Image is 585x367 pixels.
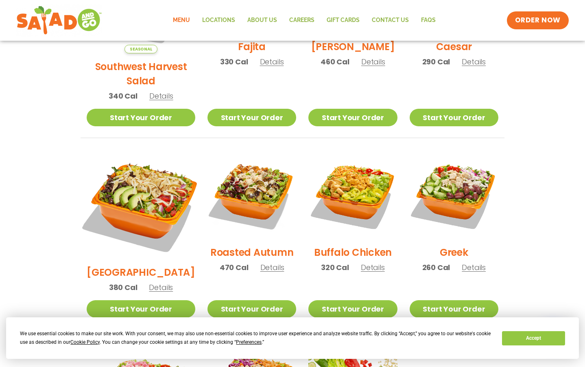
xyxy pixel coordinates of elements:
div: We use essential cookies to make our site work. With your consent, we may also use non-essential ... [20,330,492,347]
span: Cookie Policy [70,339,100,345]
h2: [GEOGRAPHIC_DATA] [87,265,195,279]
span: ORDER NOW [515,15,561,25]
div: Cookie Consent Prompt [6,317,579,359]
span: Details [149,91,173,101]
a: Start Your Order [410,109,498,126]
span: Preferences [236,339,262,345]
a: Start Your Order [308,300,397,318]
button: Accept [502,331,565,345]
h2: Greek [440,245,468,259]
span: Details [361,57,385,67]
span: Details [462,262,486,273]
h2: Southwest Harvest Salad [87,59,195,88]
span: 290 Cal [422,56,450,67]
a: ORDER NOW [507,11,569,29]
span: Details [149,282,173,292]
span: Details [260,57,284,67]
span: 340 Cal [109,90,138,101]
span: Details [462,57,486,67]
a: Start Your Order [410,300,498,318]
a: Careers [283,11,321,30]
img: Product photo for Roasted Autumn Salad [207,150,296,239]
a: Menu [167,11,196,30]
a: Start Your Order [207,109,296,126]
a: FAQs [415,11,442,30]
span: 320 Cal [321,262,349,273]
span: Seasonal [124,45,157,53]
h2: Caesar [436,40,472,54]
span: 330 Cal [220,56,248,67]
span: 460 Cal [321,56,349,67]
h2: Buffalo Chicken [314,245,392,259]
img: Product photo for BBQ Ranch Salad [77,141,205,268]
img: new-SAG-logo-768×292 [16,4,102,37]
span: Details [260,262,284,273]
span: 260 Cal [422,262,450,273]
img: Product photo for Buffalo Chicken Salad [308,150,397,239]
nav: Menu [167,11,442,30]
h2: Roasted Autumn [210,245,294,259]
a: About Us [241,11,283,30]
h2: Fajita [238,40,266,54]
img: Product photo for Greek Salad [410,150,498,239]
a: GIFT CARDS [321,11,366,30]
a: Start Your Order [87,300,195,318]
a: Start Your Order [308,109,397,126]
a: Contact Us [366,11,415,30]
a: Start Your Order [87,109,195,126]
h2: [PERSON_NAME] [311,40,395,54]
span: Details [361,262,385,273]
span: 470 Cal [220,262,249,273]
a: Locations [196,11,241,30]
a: Start Your Order [207,300,296,318]
span: 380 Cal [109,282,138,293]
